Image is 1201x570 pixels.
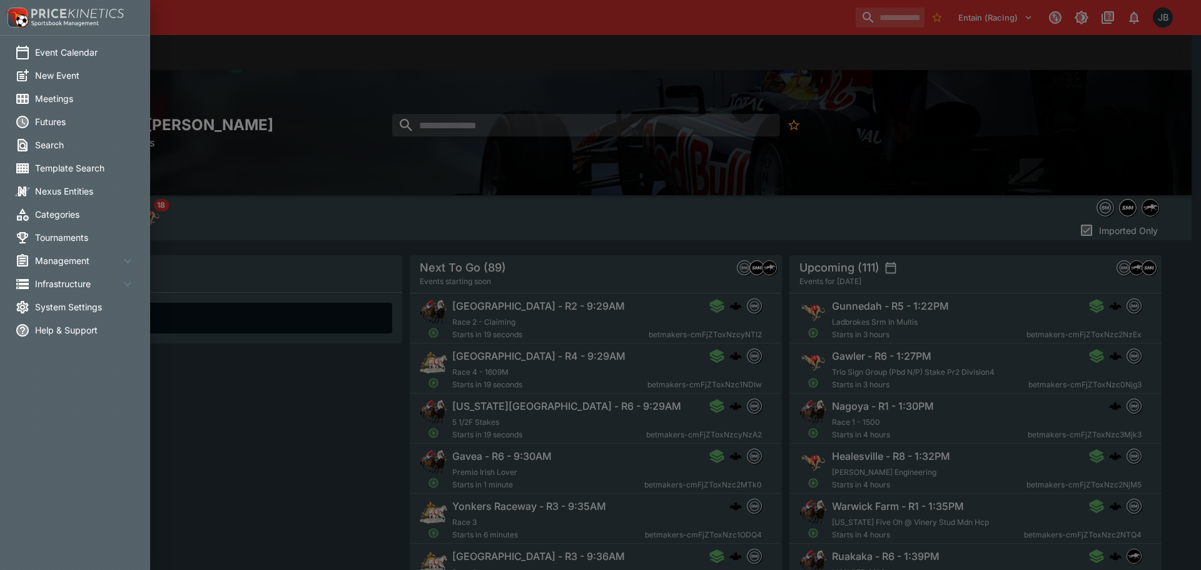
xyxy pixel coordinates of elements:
[35,92,135,105] span: Meetings
[4,5,29,30] img: PriceKinetics Logo
[35,300,135,313] span: System Settings
[35,161,135,175] span: Template Search
[35,46,135,59] span: Event Calendar
[35,277,120,290] span: Infrastructure
[35,231,135,244] span: Tournaments
[35,115,135,128] span: Futures
[31,9,124,18] img: PriceKinetics
[35,323,135,337] span: Help & Support
[35,254,120,267] span: Management
[35,138,135,151] span: Search
[31,21,99,26] img: Sportsbook Management
[35,69,135,82] span: New Event
[35,185,135,198] span: Nexus Entities
[35,208,135,221] span: Categories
